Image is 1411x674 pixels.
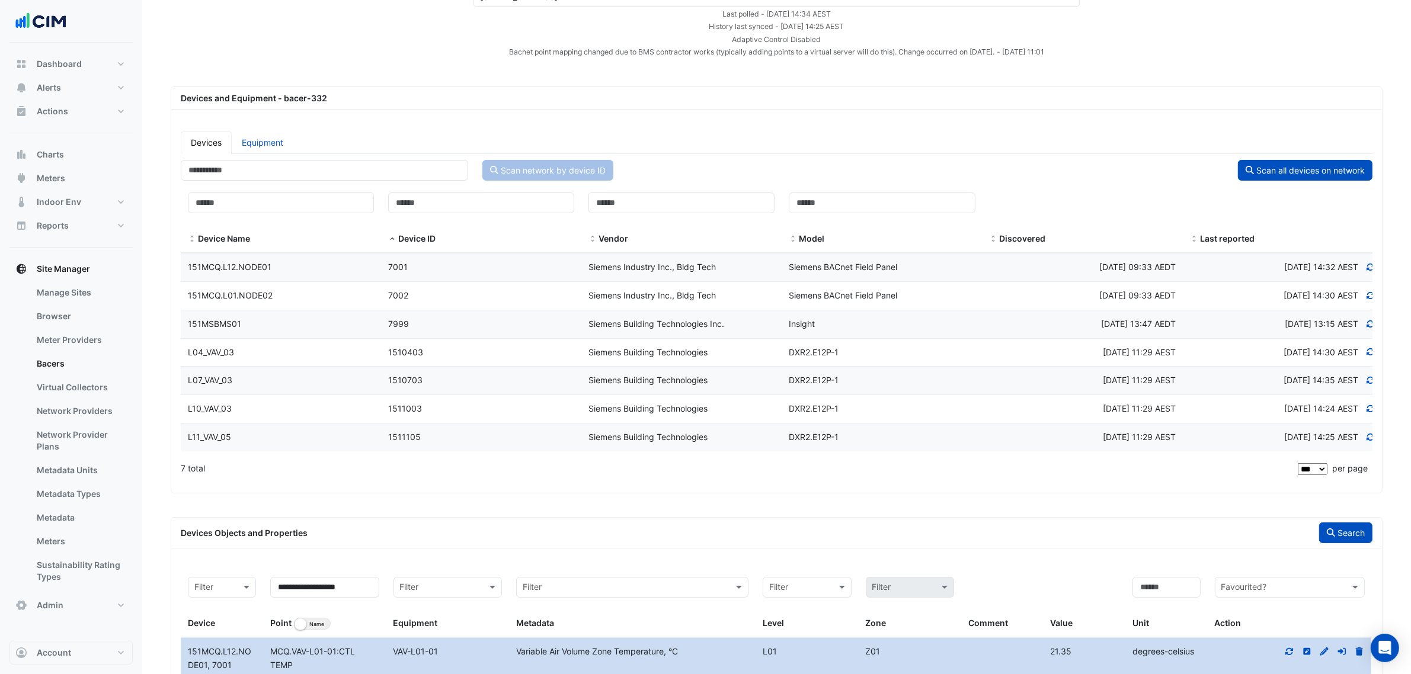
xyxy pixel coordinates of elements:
small: Adaptive Control Disabled [732,35,821,44]
span: Siemens BACnet Field Panel [789,262,897,272]
a: Metadata [27,506,133,529]
span: Devices Objects and Properties [181,528,308,538]
app-icon: Actions [15,105,27,117]
span: Mon 09-Dec-2019 09:33 AEDT [1099,262,1176,272]
a: Refresh [1365,403,1376,413]
small: Bacnet point mapping changed due to BMS contractor works (typically adding points to a virtual se... [509,47,994,56]
span: 7999 [388,319,409,329]
a: Refresh [1365,290,1376,300]
app-icon: Reports [15,220,27,232]
div: L01 [756,645,858,659]
button: Charts [9,143,133,166]
span: Discovered [990,235,998,244]
span: Vendor [599,233,628,243]
a: Delete [1354,646,1365,656]
a: Refresh [1365,432,1376,442]
span: Meters [37,172,65,184]
a: Browser [27,304,133,328]
span: Reports [37,220,69,232]
a: Refresh [1365,319,1376,329]
span: Tue 12-Aug-2025 11:29 AEST [1103,347,1176,357]
span: Unit [1132,618,1149,628]
span: 1511105 [388,432,421,442]
span: Siemens Building Technologies [588,432,708,442]
div: Please select Filter first [859,577,961,598]
span: Siemens Industry Inc., Bldg Tech [588,290,716,300]
span: Site Manager [37,263,90,275]
span: Point [270,618,292,628]
span: Vendor [588,235,597,244]
span: Metadata [516,618,554,628]
span: Action [1215,618,1242,628]
span: Device ID [398,233,436,243]
a: Sustainability Rating Types [27,553,133,589]
span: Admin [37,599,63,611]
a: Network Provider Plans [27,423,133,458]
button: Meters [9,166,133,190]
div: Site Manager [9,281,133,593]
span: Level [763,618,784,628]
span: Equipment [393,618,438,628]
span: Insight [789,319,815,329]
span: Mon 09-Dec-2019 09:33 AEDT [1099,290,1176,300]
app-icon: Admin [15,599,27,611]
span: DXR2.E12P-1 [789,375,839,385]
a: Meter Providers [27,328,133,352]
button: Actions [9,100,133,123]
span: Model [799,233,824,243]
span: Tue 12-Aug-2025 11:29 AEST [1103,403,1176,413]
span: Siemens Industry Inc., Bldg Tech [588,262,716,272]
a: Refresh present value [1284,646,1295,656]
span: Discovered at [1284,375,1358,385]
span: L11_VAV_05 [188,432,231,442]
span: Alerts [37,82,61,94]
a: Inline Edit [1302,646,1313,656]
app-icon: Charts [15,149,27,161]
span: Value [1050,618,1073,628]
button: Account [9,641,133,665]
a: Manage Sites [27,281,133,304]
span: Discovered at [1284,347,1358,357]
span: 1511003 [388,403,422,413]
span: 7001 [388,262,408,272]
span: 1510403 [388,347,423,357]
a: Metadata Types [27,482,133,506]
div: Bacnet point mapping changed due to BMS contractor works (typically adding points to a virtual se... [466,45,1087,57]
a: Virtual Collectors [27,375,133,399]
span: 151MCQ.L12.NODE01, 7001 [188,646,251,670]
span: Comment [968,618,1008,628]
span: Actions [37,105,68,117]
span: Discovered [1000,233,1046,243]
span: Tue 12-Aug-2025 11:29 AEST [1103,375,1176,385]
a: Move to different equipment [1337,646,1348,656]
img: Company Logo [14,9,68,33]
span: Siemens Building Technologies Inc. [588,319,724,329]
app-icon: Dashboard [15,58,27,70]
div: degrees-celsius [1125,645,1208,659]
div: Variable Air Volume Zone Temperature, °C [509,645,756,659]
span: Device Name [198,233,250,243]
span: DXR2.E12P-1 [789,432,839,442]
span: Discovered at [1284,432,1358,442]
span: Siemens Building Technologies [588,403,708,413]
span: Device ID [388,235,396,244]
span: Discovered at [1285,319,1358,329]
span: Discovered at [1284,403,1358,413]
div: 7 total [181,454,1295,483]
span: Indoor Env [37,196,81,208]
span: 21.348879 [1050,646,1071,656]
span: Zone [866,618,887,628]
a: Refresh [1365,347,1376,357]
div: Devices and Equipment - bacer-332 [174,92,1380,104]
span: L07_VAV_03 [188,375,232,385]
span: Device Name [188,235,196,244]
a: Network Providers [27,399,133,423]
span: 151MCQ.L01.NODE02 [188,290,273,300]
button: Admin [9,593,133,617]
span: Last reported [1200,233,1255,243]
span: Siemens Building Technologies [588,375,708,385]
span: Account [37,647,71,659]
a: Meters [27,529,133,553]
span: L10_VAV_03 [188,403,232,413]
span: Discovered at [1284,262,1358,272]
